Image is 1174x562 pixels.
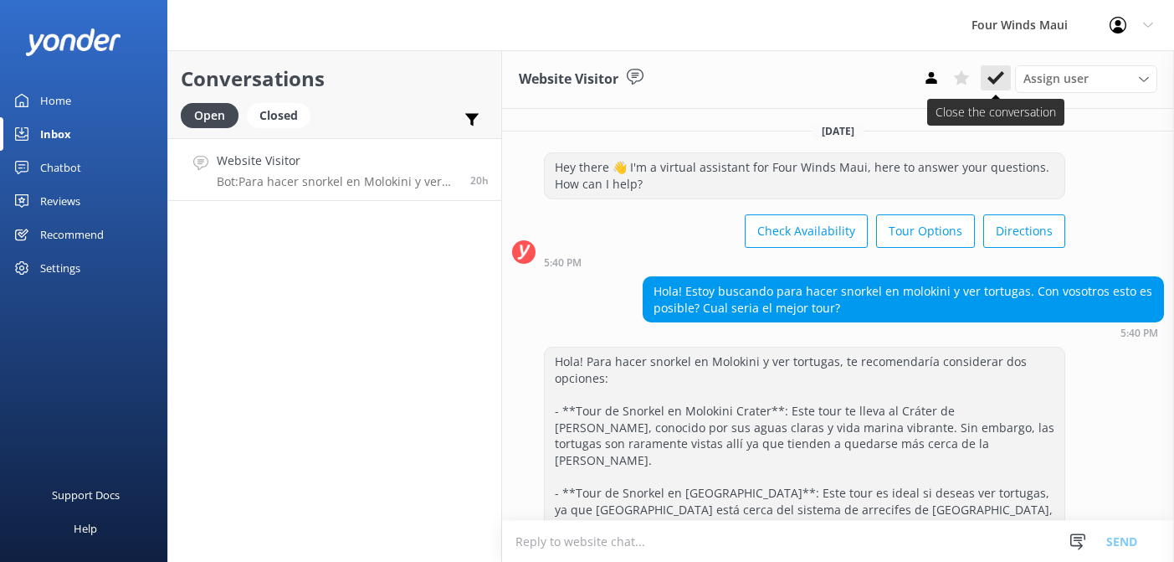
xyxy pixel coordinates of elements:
h3: Website Visitor [519,69,618,90]
div: Recommend [40,218,104,251]
div: Help [74,512,97,545]
h2: Conversations [181,63,489,95]
a: Website VisitorBot:Para hacer snorkel en Molokini y ver tortugas en un solo tour, puedes consider... [168,138,501,201]
button: Directions [983,214,1065,248]
button: Tour Options [876,214,975,248]
div: Reviews [40,184,80,218]
h4: Website Visitor [217,152,458,170]
span: Assign user [1023,70,1089,88]
div: Chatbot [40,151,81,184]
div: Hey there 👋 I'm a virtual assistant for Four Winds Maui, here to answer your questions. How can I... [545,153,1064,198]
a: Open [181,106,247,124]
a: Closed [247,106,319,124]
div: Assign User [1015,65,1157,92]
div: Hola! Estoy buscando para hacer snorkel en molokini y ver tortugas. Con vosotros esto es posible?... [643,277,1163,322]
div: Sep 14 2025 05:40pm (UTC -10:00) Pacific/Honolulu [643,327,1164,338]
div: Closed [247,103,310,128]
span: Sep 14 2025 05:40pm (UTC -10:00) Pacific/Honolulu [470,173,489,188]
div: Support Docs [52,478,120,512]
strong: 5:40 PM [544,258,582,268]
p: Bot: Para hacer snorkel en Molokini y ver tortugas en un solo tour, puedes considerar el tour de ... [217,174,458,189]
span: [DATE] [812,124,864,138]
div: Open [181,103,238,128]
button: Check Availability [745,214,868,248]
div: Sep 14 2025 05:40pm (UTC -10:00) Pacific/Honolulu [544,256,1065,268]
div: Settings [40,251,80,285]
div: Inbox [40,117,71,151]
img: yonder-white-logo.png [25,28,121,56]
div: Home [40,84,71,117]
strong: 5:40 PM [1120,328,1158,338]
